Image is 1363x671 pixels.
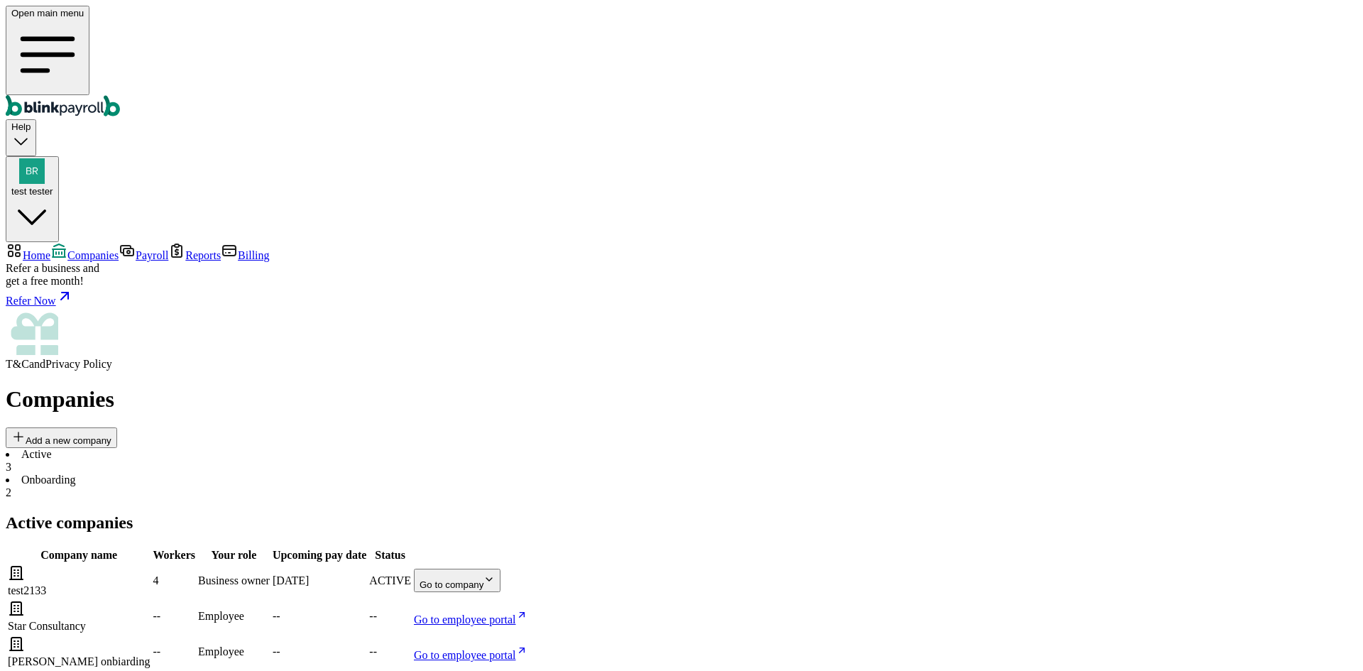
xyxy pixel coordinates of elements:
span: Go to company [420,579,483,590]
td: Business owner [197,564,270,598]
th: Your role [197,548,270,562]
span: Home [23,249,50,261]
td: Employee [197,635,270,669]
span: Go to employee portal [414,613,516,626]
span: Open main menu [11,8,84,18]
th: Company name [7,548,150,562]
a: Go to employee portal [414,613,527,626]
li: Active [6,448,1357,474]
a: Payroll [119,249,168,261]
td: -- [152,635,196,669]
button: test tester [6,156,59,243]
th: Upcoming pay date [272,548,367,562]
td: -- [272,635,367,669]
td: 4 [152,564,196,598]
span: Help [11,121,31,132]
h2: Active companies [6,513,1357,533]
span: T&C [6,358,29,370]
button: Help [6,119,36,156]
span: [PERSON_NAME] onbiarding [8,655,150,667]
span: test tester [11,186,53,197]
span: Star Consultancy [8,620,86,632]
span: 3 [6,461,11,473]
span: ACTIVE [369,574,411,587]
a: Reports [168,249,221,261]
button: Add a new company [6,427,117,448]
a: Go to employee portal [414,649,527,661]
span: Companies [67,249,119,261]
a: Billing [221,249,269,261]
nav: Global [6,6,1357,119]
span: and [29,358,45,370]
h1: Companies [6,386,1357,413]
a: Companies [50,249,119,261]
td: [DATE] [272,564,367,598]
span: Privacy Policy [45,358,112,370]
li: Onboarding [6,474,1357,499]
td: -- [272,599,367,633]
td: -- [152,599,196,633]
td: -- [368,635,412,669]
span: Reports [185,249,221,261]
span: Go to employee portal [414,649,516,661]
span: 2 [6,486,11,498]
span: Add a new company [26,435,111,446]
a: Refer Now [6,288,1357,307]
button: Open main menu [6,6,89,95]
a: Home [6,249,50,261]
th: Workers [152,548,196,562]
button: Go to company [414,569,500,592]
td: -- [368,599,412,633]
iframe: Chat Widget [1127,518,1363,671]
th: Status [368,548,412,562]
nav: Sidebar [6,242,1357,371]
div: Refer a business and get a free month! [6,262,1357,288]
td: Employee [197,599,270,633]
span: Payroll [136,249,168,261]
span: test2133 [8,584,46,596]
span: Billing [238,249,269,261]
